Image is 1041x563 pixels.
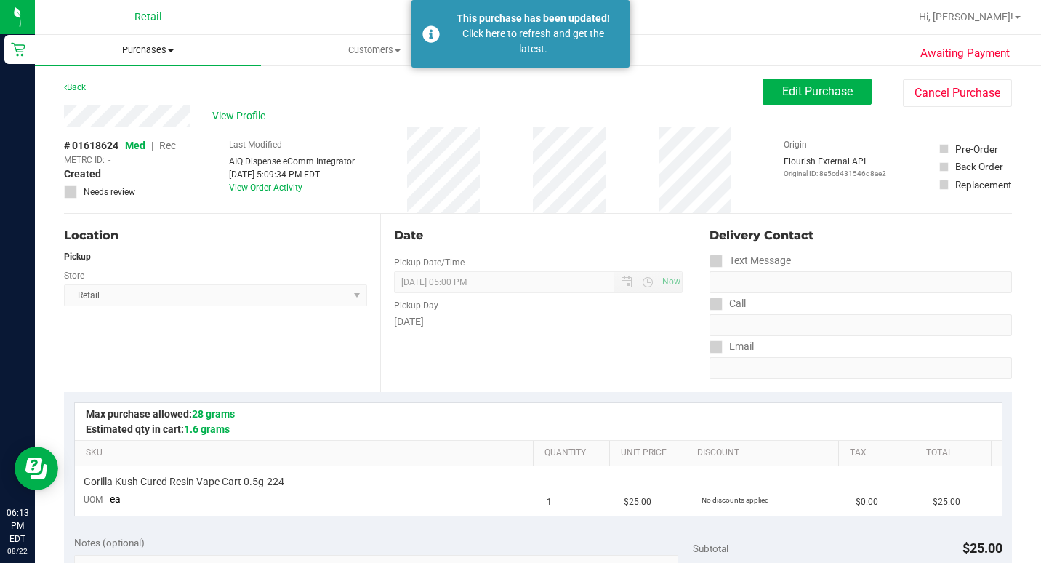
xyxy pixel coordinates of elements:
label: Pickup Date/Time [394,256,465,269]
span: $25.00 [624,495,651,509]
span: | [151,140,153,151]
div: Pre-Order [955,142,998,156]
div: Date [394,227,683,244]
a: Back [64,82,86,92]
span: Max purchase allowed: [86,408,235,420]
span: Med [125,140,145,151]
p: 06:13 PM EDT [7,506,28,546]
p: 08/22 [7,546,28,556]
span: 1.6 grams [184,423,230,435]
span: $25.00 [933,495,960,509]
div: Replacement [955,177,1011,192]
span: $25.00 [962,540,1002,556]
span: 1 [547,495,552,509]
a: Unit Price [621,447,680,459]
span: Gorilla Kush Cured Resin Vape Cart 0.5g-224 [84,475,284,489]
span: Purchases [35,44,261,57]
p: Original ID: 8e5cd431546d8ae2 [784,168,886,179]
inline-svg: Retail [11,42,25,57]
input: Format: (999) 999-9999 [710,271,1012,293]
a: Total [926,447,985,459]
span: # 01618624 [64,138,118,153]
div: Flourish External API [784,155,886,179]
span: - [108,153,110,167]
label: Last Modified [229,138,282,151]
span: Customers [262,44,486,57]
label: Origin [784,138,807,151]
span: Hi, [PERSON_NAME]! [919,11,1013,23]
span: Created [64,167,101,182]
span: 28 grams [192,408,235,420]
span: Rec [159,140,176,151]
span: Edit Purchase [782,84,853,98]
label: Text Message [710,250,791,271]
div: [DATE] [394,314,683,330]
div: Location [64,227,367,244]
label: Call [710,293,746,314]
strong: Pickup [64,252,91,262]
span: Retail [134,11,162,23]
div: [DATE] 5:09:34 PM EDT [229,168,355,181]
div: Click here to refresh and get the latest. [448,26,619,57]
button: Edit Purchase [763,79,872,105]
div: AIQ Dispense eComm Integrator [229,155,355,168]
label: Pickup Day [394,299,438,312]
iframe: Resource center [15,447,58,490]
span: Notes (optional) [74,537,145,548]
label: Email [710,336,754,357]
a: Tax [850,447,909,459]
span: Needs review [84,185,135,199]
span: Estimated qty in cart: [86,423,230,435]
span: $0.00 [856,495,878,509]
div: This purchase has been updated! [448,11,619,26]
div: Back Order [955,159,1003,174]
a: SKU [86,447,527,459]
span: No discounts applied [702,496,769,504]
a: Quantity [544,447,603,459]
span: View Profile [212,108,270,124]
div: Delivery Contact [710,227,1012,244]
a: Customers [261,35,487,65]
a: View Order Activity [229,183,302,193]
label: Store [64,269,84,282]
span: Awaiting Payment [920,45,1010,62]
button: Cancel Purchase [903,79,1012,107]
a: Purchases [35,35,261,65]
a: Discount [697,447,832,459]
span: Subtotal [693,543,728,554]
span: ea [110,493,121,505]
span: UOM [84,495,103,505]
span: METRC ID: [64,153,105,167]
input: Format: (999) 999-9999 [710,314,1012,336]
